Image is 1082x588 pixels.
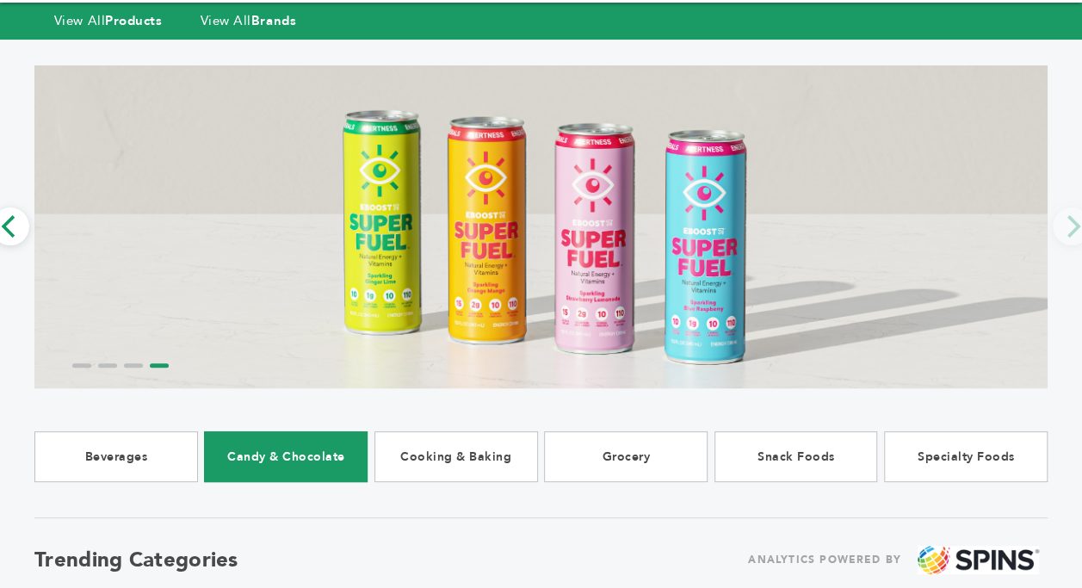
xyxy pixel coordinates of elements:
[72,363,91,368] li: Page dot 1
[204,431,368,482] a: Candy & Chocolate
[918,546,1039,574] img: spins.png
[34,431,198,482] a: Beverages
[714,431,878,482] a: Snack Foods
[201,12,297,29] a: View AllBrands
[251,12,296,29] strong: Brands
[124,363,143,368] li: Page dot 3
[374,431,538,482] a: Cooking & Baking
[98,363,117,368] li: Page dot 2
[34,58,1048,395] img: Marketplace Top Banner 4
[748,549,901,571] span: ANALYTICS POWERED BY
[544,431,708,482] a: Grocery
[54,12,163,29] a: View AllProducts
[150,363,169,368] li: Page dot 4
[884,431,1048,482] a: Specialty Foods
[105,12,162,29] strong: Products
[34,546,238,574] h2: Trending Categories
